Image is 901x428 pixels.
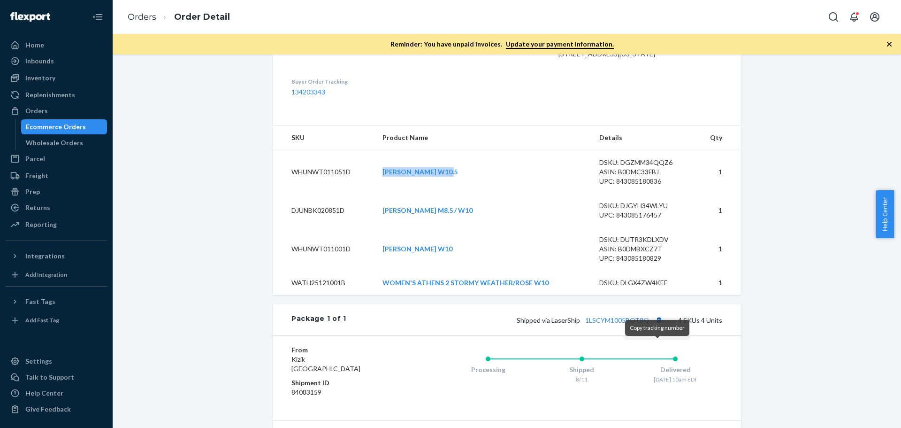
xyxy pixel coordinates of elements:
a: Orders [128,12,156,22]
button: Open notifications [845,8,863,26]
div: ASIN: B0DMBXCZ7T [599,244,687,254]
th: SKU [273,125,375,150]
td: 1 [695,150,741,194]
a: Ecommerce Orders [21,119,107,134]
button: Fast Tags [6,294,107,309]
dd: 84083159 [291,388,404,397]
a: Order Detail [174,12,230,22]
img: Flexport logo [10,12,50,22]
a: Parcel [6,151,107,166]
td: WATH25121001B [273,271,375,295]
a: Prep [6,184,107,199]
div: Settings [25,357,52,366]
a: Freight [6,168,107,183]
div: Returns [25,203,50,212]
div: UPC: 843085180829 [599,254,687,263]
button: Open account menu [865,8,884,26]
div: Package 1 of 1 [291,314,346,326]
a: Update your payment information. [506,40,614,49]
a: Replenishments [6,87,107,102]
a: Add Fast Tag [6,313,107,328]
div: Replenishments [25,90,75,100]
th: Product Name [375,125,592,150]
td: DJUNBK020851D [273,194,375,227]
div: Reporting [25,220,57,229]
button: Copy tracking number [653,314,665,326]
div: 8/11 [535,375,629,383]
a: Add Integration [6,267,107,282]
span: Kizik [GEOGRAPHIC_DATA] [291,355,360,373]
a: Wholesale Orders [21,135,107,150]
dt: Shipment ID [291,378,404,388]
a: Settings [6,354,107,369]
div: Processing [441,365,535,374]
div: DSKU: DLGX4ZW4KEF [599,278,687,288]
td: 1 [695,194,741,227]
td: WHUNWT011001D [273,227,375,271]
a: WOMEN'S ATHENS 2 STORMY WEATHER/ROSE W10 [382,279,549,287]
td: 1 [695,227,741,271]
div: [DATE] 10am EDT [628,375,722,383]
div: Add Fast Tag [25,316,59,324]
button: Integrations [6,249,107,264]
a: Inbounds [6,54,107,69]
div: Parcel [25,154,45,163]
a: Home [6,38,107,53]
div: Prep [25,187,40,196]
div: Delivered [628,365,722,374]
span: Shipped via LaserShip [517,316,665,324]
button: Help Center [876,190,894,238]
td: WHUNWT011051D [273,150,375,194]
div: Integrations [25,251,65,261]
ol: breadcrumbs [120,3,237,31]
th: Details [592,125,695,150]
a: [PERSON_NAME] W10 [382,245,452,253]
div: Add Integration [25,271,67,279]
button: Open Search Box [824,8,843,26]
div: Help Center [25,389,63,398]
div: Wholesale Orders [26,138,83,148]
div: UPC: 843085180836 [599,177,687,186]
dt: Buyer Order Tracking [291,78,415,86]
div: Inventory [25,73,55,83]
a: [PERSON_NAME] W10.5 [382,168,458,176]
a: Inventory [6,70,107,86]
a: Help Center [6,386,107,401]
div: Ecommerce Orders [26,122,86,132]
dt: From [291,345,404,355]
div: Orders [25,106,48,116]
a: Orders [6,103,107,118]
a: Returns [6,200,107,215]
div: Home [25,40,44,50]
div: DSKU: DJGYH34WLYU [599,201,687,210]
a: [PERSON_NAME] M8.5 / W10 [382,206,473,214]
td: 1 [695,271,741,295]
button: Give Feedback [6,402,107,417]
div: ASIN: B0DMC33FBJ [599,167,687,177]
div: Fast Tags [25,297,55,306]
div: Talk to Support [25,373,74,382]
a: 134203343 [291,88,325,96]
p: Reminder: You have unpaid invoices. [390,39,614,49]
div: Inbounds [25,56,54,66]
div: 4 SKUs 4 Units [346,314,722,326]
button: Close Navigation [88,8,107,26]
div: DSKU: DGZMM34QQZ6 [599,158,687,167]
a: 1LSCYM1005BOT8Q [585,316,649,324]
span: Copy tracking number [630,324,685,331]
div: Shipped [535,365,629,374]
div: Give Feedback [25,405,71,414]
a: Reporting [6,217,107,232]
th: Qty [695,125,741,150]
div: UPC: 843085176457 [599,210,687,220]
div: Freight [25,171,48,180]
a: Talk to Support [6,370,107,385]
div: DSKU: DUTR3KDLXDV [599,235,687,244]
